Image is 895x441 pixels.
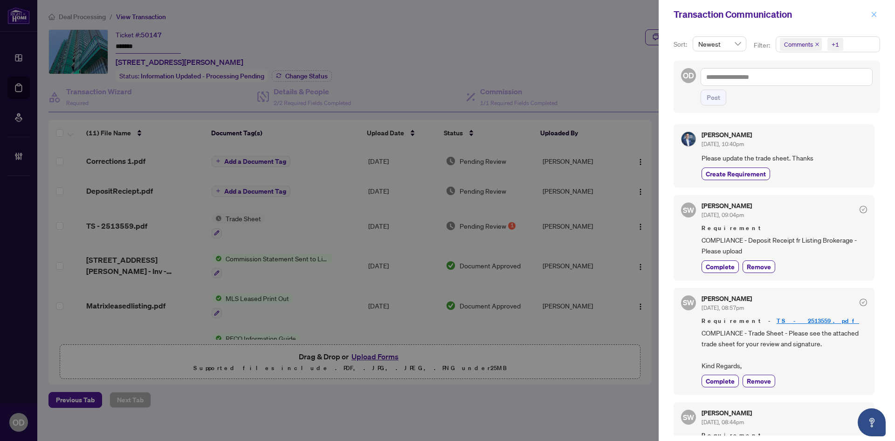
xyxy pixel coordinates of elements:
[706,169,766,179] span: Create Requirement
[698,37,741,51] span: Newest
[702,295,752,302] h5: [PERSON_NAME]
[706,262,735,272] span: Complete
[683,70,694,82] span: OD
[860,413,867,420] span: check-circle
[683,297,695,308] span: SW
[815,42,819,47] span: close
[858,408,886,436] button: Open asap
[702,419,744,426] span: [DATE], 08:44pm
[702,328,867,371] span: COMPLIANCE - Trade Sheet - Please see the attached trade sheet for your review and signature. Kin...
[702,375,739,387] button: Complete
[702,168,770,180] button: Create Requirement
[702,316,867,326] span: Requirement -
[743,260,775,273] button: Remove
[706,376,735,386] span: Complete
[702,132,752,138] h5: [PERSON_NAME]
[784,40,813,49] span: Comments
[674,7,868,21] div: Transaction Communication
[754,40,771,50] p: Filter:
[702,203,752,209] h5: [PERSON_NAME]
[780,38,822,51] span: Comments
[860,206,867,213] span: check-circle
[702,410,752,416] h5: [PERSON_NAME]
[701,90,726,105] button: Post
[702,211,744,218] span: [DATE], 09:04pm
[860,299,867,306] span: check-circle
[702,260,739,273] button: Complete
[683,204,695,216] span: SW
[683,412,695,423] span: SW
[743,375,775,387] button: Remove
[832,40,839,49] div: +1
[747,376,771,386] span: Remove
[747,262,771,272] span: Remove
[702,304,744,311] span: [DATE], 08:57pm
[702,140,744,147] span: [DATE], 10:40pm
[674,39,689,49] p: Sort:
[871,11,877,18] span: close
[682,132,695,146] img: Profile Icon
[702,153,867,163] span: Please update the trade sheet. Thanks
[702,224,867,233] span: Requirement
[702,235,867,257] span: COMPLIANCE - Deposit Receipt fr Listing Brokerage - Please upload
[777,317,859,325] a: TS - 2513559.pdf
